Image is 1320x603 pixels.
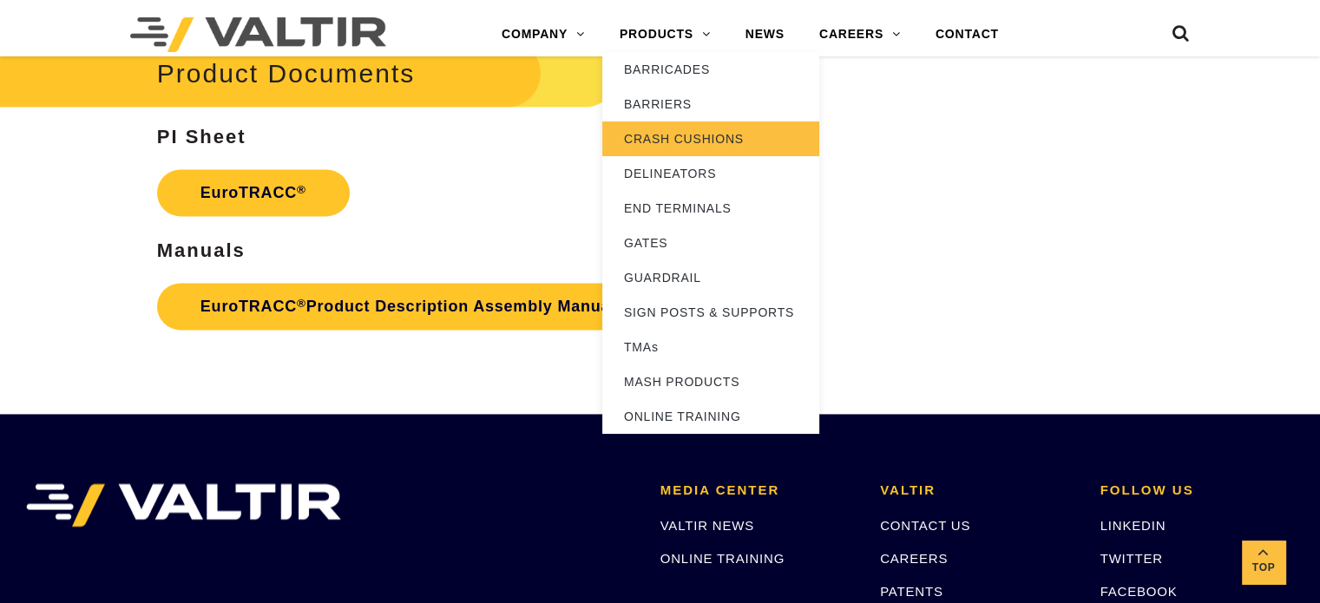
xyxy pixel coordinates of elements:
img: VALTIR [26,483,341,527]
sup: ® [297,297,306,310]
a: CAREERS [802,17,918,52]
a: BARRIERS [602,87,819,121]
a: Top [1242,541,1285,584]
h2: MEDIA CENTER [660,483,854,498]
a: NEWS [728,17,802,52]
img: Valtir [130,17,386,52]
a: TMAs [602,330,819,364]
a: SIGN POSTS & SUPPORTS [602,295,819,330]
a: ONLINE TRAINING [602,399,819,434]
a: GUARDRAIL [602,260,819,295]
strong: Manuals [157,239,246,261]
a: END TERMINALS [602,191,819,226]
h2: FOLLOW US [1100,483,1294,498]
a: FACEBOOK [1100,584,1178,599]
a: CRASH CUSHIONS [602,121,819,156]
a: VALTIR NEWS [660,518,754,533]
a: CAREERS [880,551,948,566]
a: CONTACT [918,17,1016,52]
a: EuroTRACC®Product Description Assembly Manual [157,283,659,330]
sup: ® [297,183,306,196]
a: PRODUCTS [602,17,728,52]
a: TWITTER [1100,551,1163,566]
a: BARRICADES [602,52,819,87]
a: GATES [602,226,819,260]
a: LINKEDIN [1100,518,1166,533]
a: CONTACT US [880,518,970,533]
h2: VALTIR [880,483,1074,498]
span: Top [1242,558,1285,578]
strong: PI Sheet [157,126,246,147]
a: MASH PRODUCTS [602,364,819,399]
a: ONLINE TRAINING [660,551,785,566]
a: COMPANY [484,17,602,52]
a: DELINEATORS [602,156,819,191]
a: PATENTS [880,584,943,599]
a: EuroTRACC® [157,169,350,216]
